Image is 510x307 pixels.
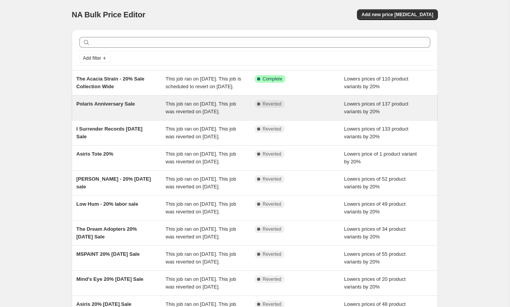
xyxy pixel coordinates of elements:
[76,201,138,207] span: Low Hum - 20% labor sale
[76,276,143,282] span: Mind's Eye 20% [DATE] Sale
[166,226,236,240] span: This job ran on [DATE]. This job was reverted on [DATE].
[166,151,236,164] span: This job ran on [DATE]. This job was reverted on [DATE].
[344,276,406,290] span: Lowers prices of 20 product variants by 20%
[76,126,143,139] span: I Surrender Records [DATE] Sale
[166,126,236,139] span: This job ran on [DATE]. This job was reverted on [DATE].
[72,10,145,19] span: NA Bulk Price Editor
[76,226,137,240] span: The Dream Adopters 20% [DATE] Sale
[344,76,409,89] span: Lowers prices of 110 product variants by 20%
[263,276,281,282] span: Reverted
[263,226,281,232] span: Reverted
[76,176,151,190] span: [PERSON_NAME] - 20% [DATE] sale
[362,12,433,18] span: Add new price [MEDICAL_DATA]
[344,251,406,265] span: Lowers prices of 55 product variants by 20%
[76,76,145,89] span: The Acacia Strain - 20% Sale Collection Wide
[166,251,236,265] span: This job ran on [DATE]. This job was reverted on [DATE].
[344,226,406,240] span: Lowers prices of 34 product variants by 20%
[357,9,438,20] button: Add new price [MEDICAL_DATA]
[166,76,241,89] span: This job ran on [DATE]. This job is scheduled to revert on [DATE].
[263,251,281,257] span: Reverted
[263,151,281,157] span: Reverted
[344,151,417,164] span: Lowers price of 1 product variant by 20%
[166,176,236,190] span: This job ran on [DATE]. This job was reverted on [DATE].
[344,201,406,215] span: Lowers prices of 49 product variants by 20%
[83,55,101,61] span: Add filter
[166,201,236,215] span: This job ran on [DATE]. This job was reverted on [DATE].
[79,54,110,63] button: Add filter
[263,126,281,132] span: Reverted
[263,201,281,207] span: Reverted
[263,101,281,107] span: Reverted
[76,301,131,307] span: Asiris 20% [DATE] Sale
[76,251,140,257] span: MSPAINT 20% [DATE] Sale
[344,176,406,190] span: Lowers prices of 52 product variants by 20%
[166,276,236,290] span: This job ran on [DATE]. This job was reverted on [DATE].
[166,101,236,114] span: This job ran on [DATE]. This job was reverted on [DATE].
[76,101,135,107] span: Polaris Anniversary Sale
[263,176,281,182] span: Reverted
[344,126,409,139] span: Lowers prices of 133 product variants by 20%
[76,151,113,157] span: Asiris Tote 20%
[344,101,409,114] span: Lowers prices of 137 product variants by 20%
[263,76,282,82] span: Complete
